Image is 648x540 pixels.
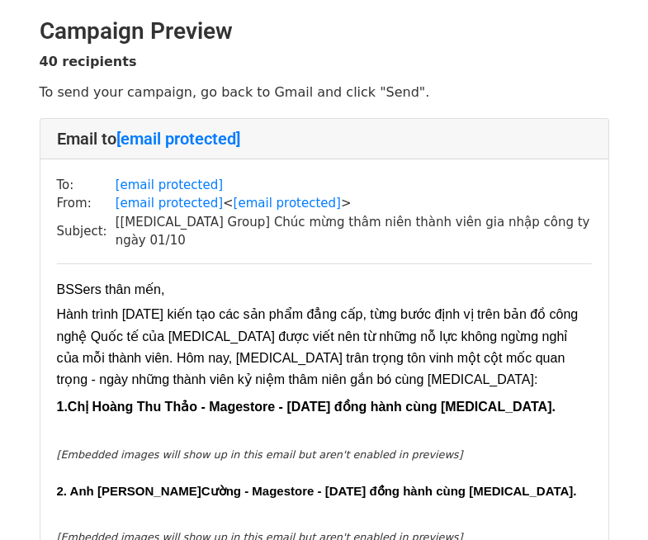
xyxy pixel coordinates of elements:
td: To: [57,176,116,195]
a: [email protected] [116,178,223,192]
em: [Embedded images will show up in this email but aren't enabled in previews] [57,448,463,461]
td: < > [116,194,592,213]
td: From: [57,194,116,213]
span: - Magestore - [DATE] đồng hành cùng [MEDICAL_DATA].​ [244,484,576,498]
font: Hành trình [DATE] kiến tạo các sản phẩm đẳng cấp, từng bước định vị trên bản đồ công nghệ Quốc tế... [57,307,582,386]
td: Subject: [57,213,116,250]
a: [email protected] [116,196,223,211]
span: - Magestore - [DATE] đồng hành cùng [MEDICAL_DATA].​ [201,400,556,414]
font: BSSers thân mến, [57,282,165,296]
span: 1. [57,400,68,414]
span: 2. Anh [PERSON_NAME] [57,484,201,498]
td: [[MEDICAL_DATA] Group] Chúc mừng thâm niên thành viên gia nhập công ty ngày 01/10 [116,213,592,250]
p: ​ [57,506,592,528]
font: Chị Hoàng Thu Thảo [68,400,197,414]
h4: Email to [57,129,592,149]
h2: Campaign Preview [40,17,609,45]
a: [email protected] [234,196,341,211]
a: [email protected] [116,129,240,149]
p: To send your campaign, go back to Gmail and click "Send". [40,83,609,101]
strong: 40 recipients [40,54,137,69]
font: Cường [201,484,241,498]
